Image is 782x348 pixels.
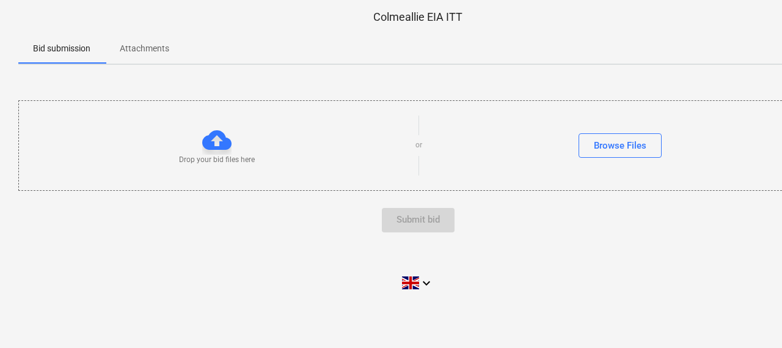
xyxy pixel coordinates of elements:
p: or [415,140,422,150]
p: Drop your bid files here [179,155,255,165]
div: Browse Files [594,138,646,154]
button: Browse Files [579,133,662,158]
p: Bid submission [33,42,90,55]
p: Attachments [120,42,169,55]
i: keyboard_arrow_down [419,276,434,291]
